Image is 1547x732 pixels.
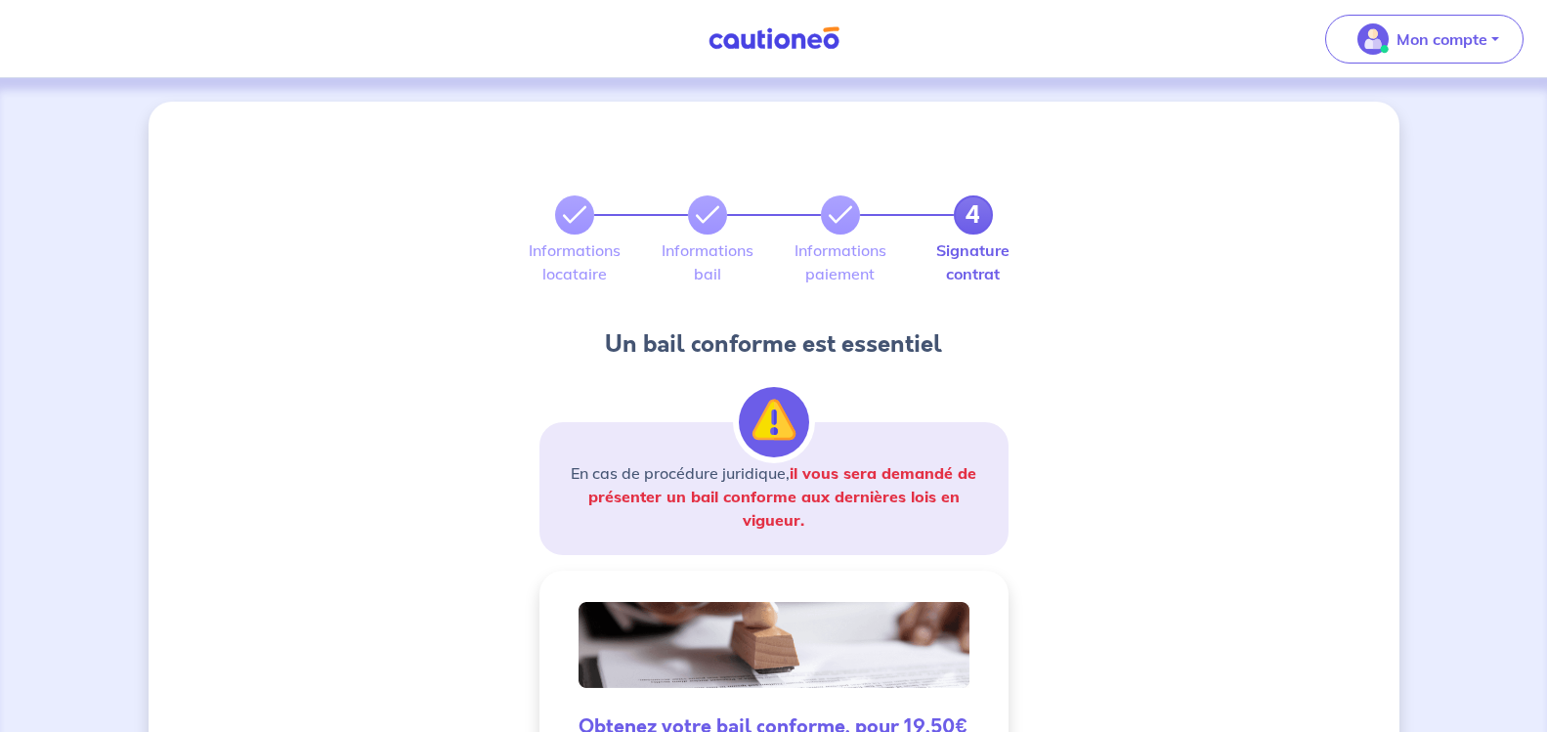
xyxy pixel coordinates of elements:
button: illu_account_valid_menu.svgMon compte [1325,15,1524,64]
strong: il vous sera demandé de présenter un bail conforme aux dernières lois en vigueur. [588,463,977,530]
img: illu_account_valid_menu.svg [1357,23,1389,55]
label: Informations paiement [821,242,860,281]
img: valid-lease.png [579,602,969,688]
img: illu_alert.svg [739,387,809,457]
label: Signature contrat [954,242,993,281]
h4: Un bail conforme est essentiel [539,328,1009,360]
p: En cas de procédure juridique, [563,461,985,532]
label: Informations locataire [555,242,594,281]
label: Informations bail [688,242,727,281]
p: Mon compte [1397,27,1487,51]
img: Cautioneo [701,26,847,51]
a: 4 [954,195,993,235]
